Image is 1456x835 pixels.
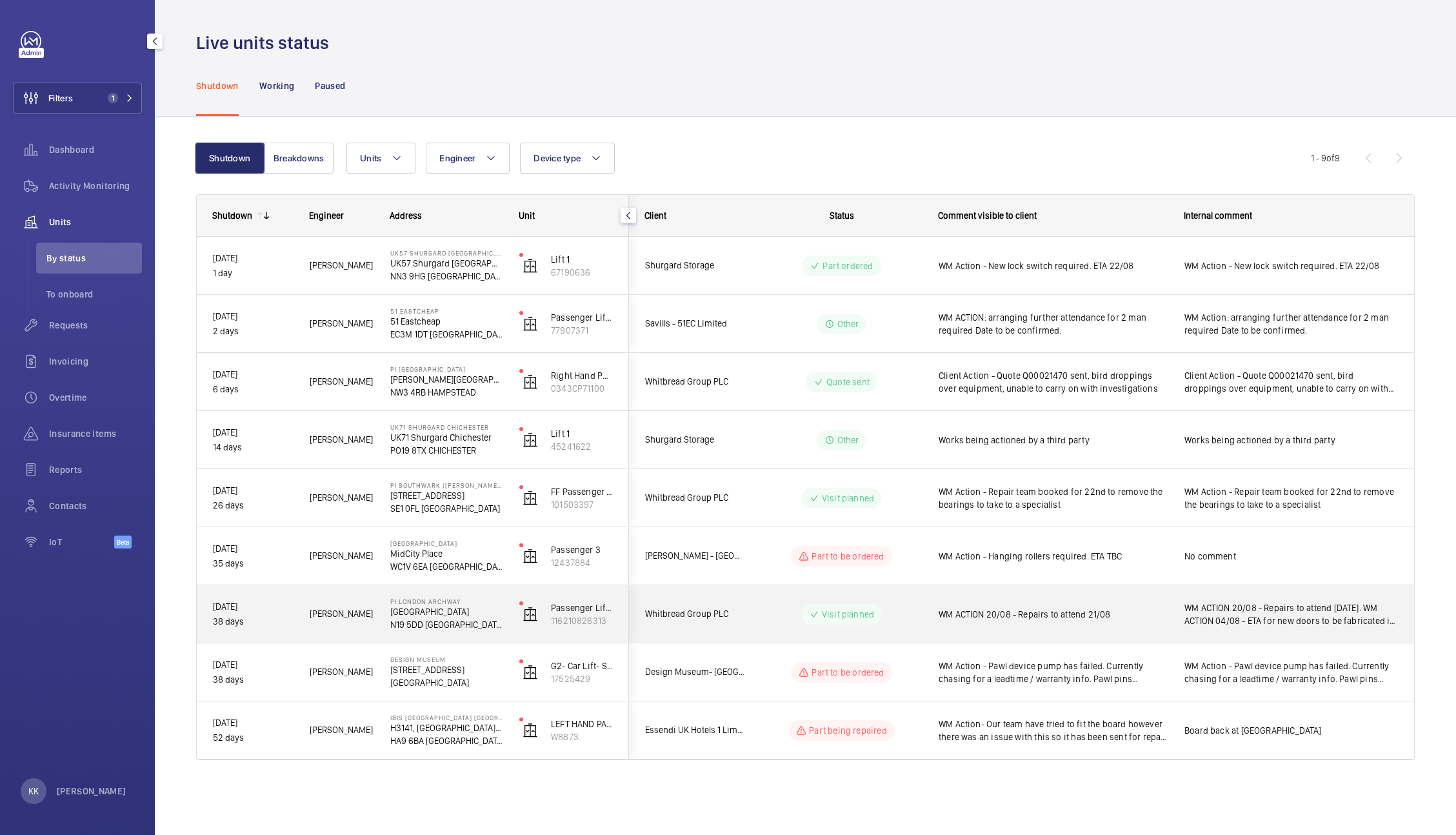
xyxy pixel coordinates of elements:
[1184,259,1398,272] span: WM Action - New lock switch required. ETA 22/08
[645,316,744,331] span: Savills - 51EC Limited
[1184,311,1398,337] span: WM Action: arranging further attendance for 2 man required Date to be confirmed.
[390,714,503,721] p: IBIS [GEOGRAPHIC_DATA] [GEOGRAPHIC_DATA]
[46,288,142,301] span: To onboard
[1184,550,1398,563] span: No comment
[1184,369,1398,395] span: Client Action - Quote Q00021470 sent, bird droppings over equipment, unable to carry on with inve...
[939,608,1168,621] span: WM ACTION 20/08 - Repairs to attend 21/08
[28,785,39,798] p: KK
[213,716,293,730] p: [DATE]
[49,427,142,440] span: Insurance items
[390,423,503,431] p: UK71 Shurgard Chichester
[551,601,613,614] p: Passenger Lift Right Hand
[551,440,613,453] p: 45241622
[213,658,293,672] p: [DATE]
[213,541,293,556] p: [DATE]
[390,270,503,283] p: NN3 9HG [GEOGRAPHIC_DATA]
[826,376,870,388] p: Quote sent
[390,481,503,489] p: PI Southwark ([PERSON_NAME][GEOGRAPHIC_DATA])
[520,143,615,174] button: Device type
[390,210,422,221] span: Address
[310,258,374,273] span: [PERSON_NAME]
[523,548,538,564] img: elevator.svg
[197,585,629,643] div: Press SPACE to select this row.
[551,369,613,382] p: Right Hand Passenger Lift
[213,251,293,266] p: [DATE]
[551,659,613,672] p: G2- Car Lift- SC38738
[259,79,294,92] p: Working
[390,373,503,386] p: [PERSON_NAME][GEOGRAPHIC_DATA][PERSON_NAME]
[360,153,381,163] span: Units
[310,548,374,563] span: [PERSON_NAME]
[212,210,252,221] div: Shutdown
[310,607,374,621] span: [PERSON_NAME]
[390,721,503,734] p: H3141, [GEOGRAPHIC_DATA], [GEOGRAPHIC_DATA]
[390,656,503,663] p: Design Museum
[523,316,538,332] img: elevator.svg
[213,556,293,571] p: 35 days
[629,237,1414,295] div: Press SPACE to select this row.
[939,485,1168,511] span: WM Action - Repair team booked for 22nd to remove the bearings to take to a specialist
[213,672,293,687] p: 38 days
[534,153,581,163] span: Device type
[551,382,613,395] p: 0343CP71100
[523,665,538,680] img: elevator.svg
[1326,153,1335,163] span: of
[390,307,503,315] p: 51 Eastcheap
[213,382,293,397] p: 6 days
[197,237,629,295] div: Press SPACE to select this row.
[939,718,1168,743] span: WM Action- Our team have tried to fit the board however there was an issue with this so it has be...
[196,31,337,55] h1: Live units status
[49,463,142,476] span: Reports
[57,785,126,798] p: [PERSON_NAME]
[939,311,1168,337] span: WM ACTION: arranging further attendance for 2 man required Date to be confirmed.
[551,672,613,685] p: 17525429
[108,93,118,103] span: 1
[213,483,293,498] p: [DATE]
[645,723,744,738] span: Essendi UK Hotels 1 Limited
[390,249,503,257] p: UK57 Shurgard [GEOGRAPHIC_DATA] [GEOGRAPHIC_DATA]
[830,210,854,221] span: Status
[551,311,613,324] p: Passenger Lift 2
[48,92,73,105] span: Filters
[523,490,538,506] img: elevator.svg
[213,614,293,629] p: 38 days
[310,723,374,738] span: [PERSON_NAME]
[426,143,510,174] button: Engineer
[390,539,503,547] p: [GEOGRAPHIC_DATA]
[822,608,874,621] p: Visit planned
[645,607,744,621] span: Whitbread Group PLC
[213,367,293,382] p: [DATE]
[49,319,142,332] span: Requests
[812,550,884,563] p: Part to be ordered
[645,432,744,447] span: Shurgard Storage
[390,444,503,457] p: PO19 8TX CHICHESTER
[390,598,503,605] p: PI London Archway
[390,560,503,573] p: WC1V 6EA [GEOGRAPHIC_DATA]
[310,374,374,389] span: [PERSON_NAME]
[49,216,142,228] span: Units
[390,547,503,560] p: MidCity Place
[213,440,293,455] p: 14 days
[49,391,142,404] span: Overtime
[213,425,293,440] p: [DATE]
[390,315,503,328] p: 51 Eastcheap
[1184,210,1252,221] span: Internal comment
[938,210,1037,221] span: Comment visible to client
[49,499,142,512] span: Contacts
[197,527,629,585] div: Press SPACE to select this row.
[1184,659,1398,685] span: WM Action - Pawl device pump has failed. Currently chasing for a leadtime / warranty info. Pawl p...
[1311,154,1340,163] span: 1 - 9 9
[629,527,1414,585] div: Press SPACE to select this row.
[551,718,613,730] p: LEFT HAND PASSENGER
[645,258,744,273] span: Shurgard Storage
[390,328,503,341] p: EC3M 1DT [GEOGRAPHIC_DATA]
[551,556,613,569] p: 12437884
[939,659,1168,685] span: WM Action - Pawl device pump has failed. Currently chasing for a leadtime / warranty info. Pawl p...
[939,369,1168,395] span: Client Action - Quote Q00021470 sent, bird droppings over equipment, unable to carry on with inve...
[645,548,744,563] span: [PERSON_NAME] - [GEOGRAPHIC_DATA]
[822,492,874,505] p: Visit planned
[390,257,503,270] p: UK57 Shurgard [GEOGRAPHIC_DATA] [GEOGRAPHIC_DATA]
[310,316,374,331] span: [PERSON_NAME]
[390,502,503,515] p: SE1 0FL [GEOGRAPHIC_DATA]
[551,543,613,556] p: Passenger 3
